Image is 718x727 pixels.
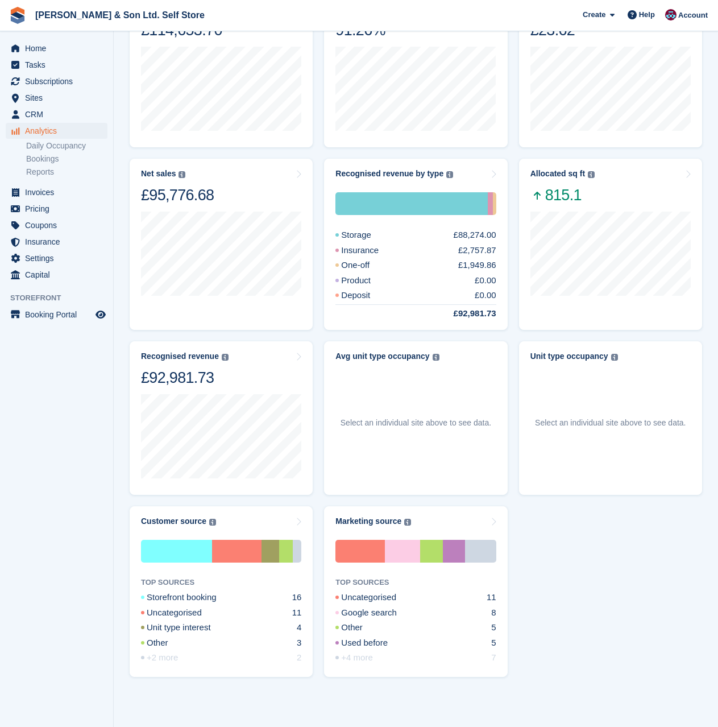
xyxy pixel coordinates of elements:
img: icon-info-grey-7440780725fd019a000dd9b08b2336e03edf1995a4989e88bcd33f0948082b44.svg [404,519,411,526]
div: Recognised revenue by type [335,169,443,179]
div: £92,981.73 [426,307,496,320]
div: Other [141,637,196,650]
span: CRM [25,106,93,122]
div: Uncategorised [335,540,384,563]
div: Google search [385,540,421,563]
div: One-off [493,192,496,215]
a: menu [6,123,107,139]
a: menu [6,201,107,217]
div: Used before [443,540,465,563]
a: menu [6,250,107,266]
a: menu [6,106,107,122]
div: Other [279,540,293,563]
a: menu [6,307,107,323]
div: Insurance [335,244,406,257]
div: Uncategorised [141,606,229,619]
img: Ben Tripp [665,9,677,20]
img: icon-info-grey-7440780725fd019a000dd9b08b2336e03edf1995a4989e88bcd33f0948082b44.svg [433,354,439,361]
div: Net sales [141,169,176,179]
span: Home [25,40,93,56]
img: stora-icon-8386f47178a22dfd0bd8f6a31ec36ba5ce8667c1dd55bd0f319d3a0aa187defe.svg [9,7,26,24]
div: Other [335,621,390,634]
div: Allocated sq ft [530,169,585,179]
div: Unit type occupancy [530,352,608,361]
div: £0.00 [475,289,496,302]
div: +4 more [465,540,496,563]
div: Unit type interest [262,540,279,563]
div: £1,949.86 [458,259,496,272]
div: Other [420,540,442,563]
div: 8 [491,606,496,619]
div: 4 [297,621,301,634]
span: Capital [25,267,93,283]
div: 2 [297,651,301,664]
div: Uncategorised [212,540,261,563]
img: icon-info-grey-7440780725fd019a000dd9b08b2336e03edf1995a4989e88bcd33f0948082b44.svg [611,354,618,361]
div: 16 [292,591,302,604]
a: menu [6,40,107,56]
a: [PERSON_NAME] & Son Ltd. Self Store [31,6,209,24]
div: Deposit [335,289,397,302]
div: Storefront booking [141,591,244,604]
div: Unit type interest [141,621,238,634]
div: Marketing source [335,517,401,526]
span: Coupons [25,217,93,233]
a: menu [6,73,107,89]
div: Storefront booking [141,540,212,563]
span: Subscriptions [25,73,93,89]
span: Settings [25,250,93,266]
a: Reports [26,167,107,177]
a: menu [6,90,107,106]
div: +4 more [335,651,400,664]
span: Create [583,9,605,20]
div: 11 [292,606,302,619]
div: Google search [335,606,424,619]
div: TOP SOURCES [335,576,496,588]
a: Preview store [94,308,107,321]
span: Tasks [25,57,93,73]
div: 5 [491,637,496,650]
div: Storage [335,192,488,215]
div: 11 [487,591,496,604]
p: Select an individual site above to see data. [341,417,491,429]
div: TOP SOURCES [141,576,301,588]
a: menu [6,217,107,233]
span: Storefront [10,292,113,304]
p: Select an individual site above to see data. [535,417,686,429]
div: Product [335,274,398,287]
div: Insurance [488,192,492,215]
div: Recognised revenue [141,352,219,361]
span: 815.1 [530,185,595,205]
span: Account [678,10,708,21]
a: Daily Occupancy [26,141,107,151]
span: Pricing [25,201,93,217]
span: Analytics [25,123,93,139]
div: 5 [491,621,496,634]
a: Bookings [26,154,107,164]
img: icon-info-grey-7440780725fd019a000dd9b08b2336e03edf1995a4989e88bcd33f0948082b44.svg [222,354,229,361]
div: 3 [297,637,301,650]
span: Invoices [25,184,93,200]
div: Customer source [141,517,206,526]
div: £2,757.87 [458,244,496,257]
div: £88,274.00 [454,229,496,242]
div: £92,981.73 [141,368,229,387]
img: icon-info-grey-7440780725fd019a000dd9b08b2336e03edf1995a4989e88bcd33f0948082b44.svg [209,519,216,526]
div: +2 more [141,651,205,664]
div: +2 more [293,540,302,563]
div: £0.00 [475,274,496,287]
div: Avg unit type occupancy [335,352,429,361]
div: One-off [335,259,397,272]
span: Help [639,9,655,20]
img: icon-info-grey-7440780725fd019a000dd9b08b2336e03edf1995a4989e88bcd33f0948082b44.svg [588,171,595,178]
span: Insurance [25,234,93,250]
a: menu [6,184,107,200]
div: £95,776.68 [141,185,214,205]
div: 7 [491,651,496,664]
img: icon-info-grey-7440780725fd019a000dd9b08b2336e03edf1995a4989e88bcd33f0948082b44.svg [179,171,185,178]
span: Booking Portal [25,307,93,323]
div: Uncategorised [335,591,424,604]
a: menu [6,267,107,283]
a: menu [6,57,107,73]
a: menu [6,234,107,250]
